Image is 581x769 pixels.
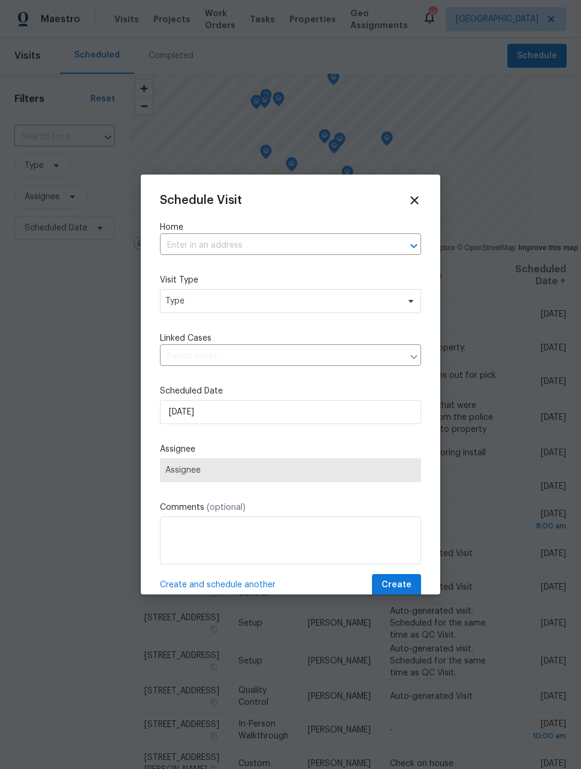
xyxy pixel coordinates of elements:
span: Linked Cases [160,332,211,344]
button: Open [406,238,422,254]
span: Schedule Visit [160,194,242,206]
input: Enter in an address [160,236,388,255]
span: Create and schedule another [160,579,276,591]
span: Type [165,295,398,307]
input: Select cases [160,347,403,366]
span: Create [382,578,411,593]
span: Close [408,194,421,207]
button: Create [372,574,421,596]
span: Assignee [165,465,416,475]
input: M/D/YYYY [160,400,421,424]
label: Visit Type [160,274,421,286]
label: Home [160,221,421,233]
label: Scheduled Date [160,385,421,397]
span: (optional) [207,503,246,512]
label: Assignee [160,443,421,455]
label: Comments [160,501,421,513]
